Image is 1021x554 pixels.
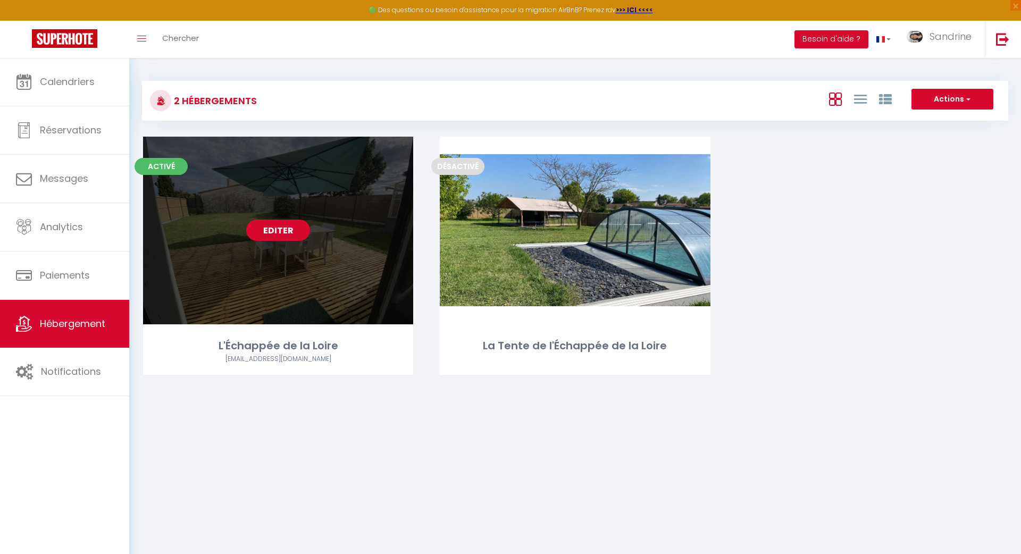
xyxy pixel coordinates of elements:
[32,29,97,48] img: Super Booking
[40,75,95,88] span: Calendriers
[143,354,413,364] div: Airbnb
[162,32,199,44] span: Chercher
[40,268,90,282] span: Paiements
[879,90,892,107] a: Vue par Groupe
[616,5,653,14] a: >>> ICI <<<<
[996,32,1009,46] img: logout
[171,89,257,113] h3: 2 Hébergements
[907,31,923,43] img: ...
[930,30,972,43] span: Sandrine
[431,158,484,175] span: Désactivé
[40,123,102,137] span: Réservations
[794,30,868,48] button: Besoin d'aide ?
[40,220,83,233] span: Analytics
[40,317,105,330] span: Hébergement
[899,21,985,58] a: ... Sandrine
[41,365,101,378] span: Notifications
[143,338,413,354] div: L'Échappée de la Loire
[154,21,207,58] a: Chercher
[246,220,310,241] a: Editer
[854,90,867,107] a: Vue en Liste
[135,158,188,175] span: Activé
[829,90,842,107] a: Vue en Box
[440,338,710,354] div: La Tente de l'Échappée de la Loire
[40,172,88,185] span: Messages
[911,89,993,110] button: Actions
